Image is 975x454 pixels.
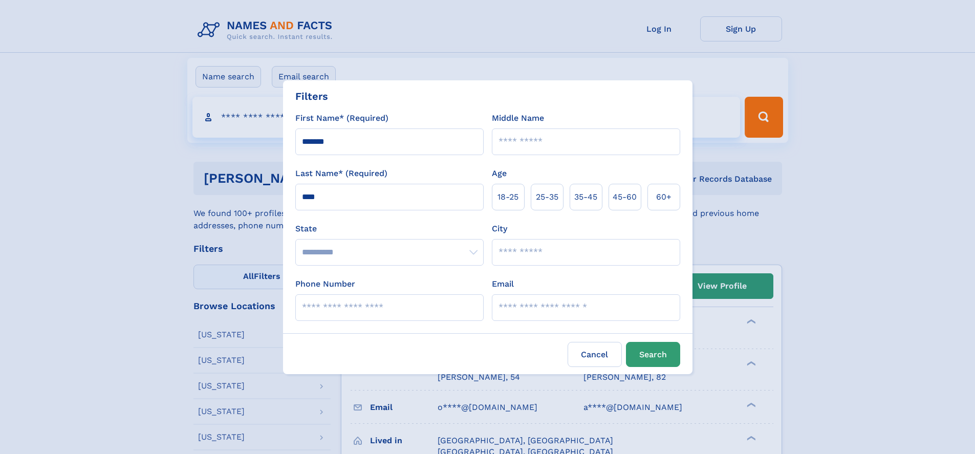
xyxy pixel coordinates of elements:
[656,191,671,203] span: 60+
[492,278,514,290] label: Email
[574,191,597,203] span: 35‑45
[295,89,328,104] div: Filters
[626,342,680,367] button: Search
[492,223,507,235] label: City
[613,191,637,203] span: 45‑60
[536,191,558,203] span: 25‑35
[295,278,355,290] label: Phone Number
[295,167,387,180] label: Last Name* (Required)
[497,191,518,203] span: 18‑25
[295,112,388,124] label: First Name* (Required)
[295,223,484,235] label: State
[568,342,622,367] label: Cancel
[492,167,507,180] label: Age
[492,112,544,124] label: Middle Name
